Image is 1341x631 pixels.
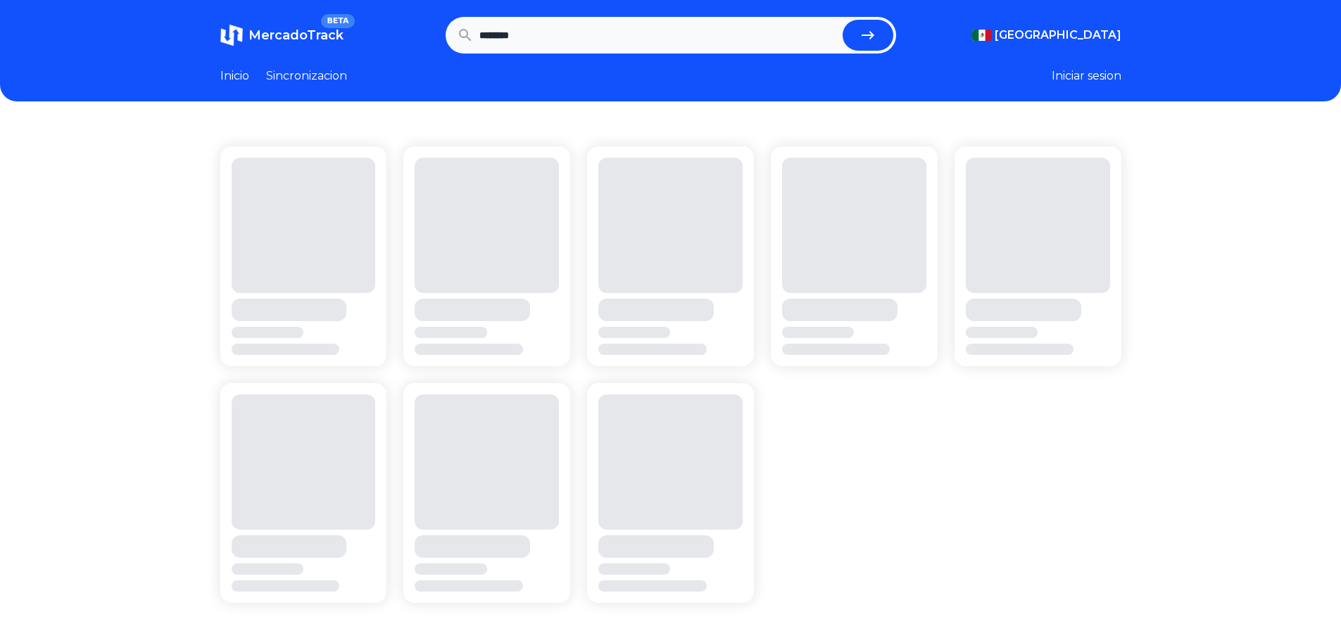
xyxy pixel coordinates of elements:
span: MercadoTrack [248,27,344,43]
button: [GEOGRAPHIC_DATA] [972,27,1121,44]
span: BETA [321,14,354,28]
span: [GEOGRAPHIC_DATA] [995,27,1121,44]
img: MercadoTrack [220,24,243,46]
a: MercadoTrackBETA [220,24,344,46]
a: Sincronizacion [266,68,347,85]
button: Iniciar sesion [1052,68,1121,85]
a: Inicio [220,68,249,85]
img: Mexico [972,30,992,41]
